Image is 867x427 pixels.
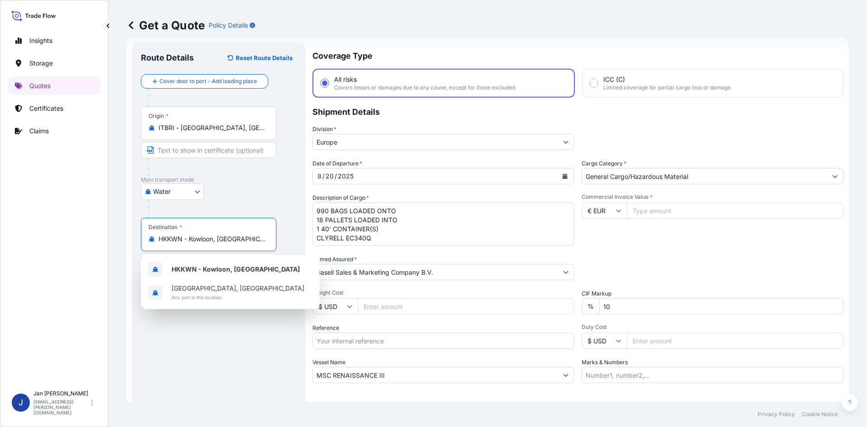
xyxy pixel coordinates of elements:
[558,169,572,183] button: Calendar
[582,289,611,298] label: CIF Markup
[802,411,838,418] p: Cookie Notice
[603,84,731,91] span: Limited coverage for partial cargo loss or damage
[172,265,300,273] b: HKKWN - Kowloon, [GEOGRAPHIC_DATA]
[312,324,339,333] label: Reference
[312,289,574,296] span: Freight Cost
[322,171,325,182] div: /
[334,75,357,84] span: All risks
[312,358,345,367] label: Vessel Name
[172,284,304,293] span: [GEOGRAPHIC_DATA], [GEOGRAPHIC_DATA]
[627,333,844,349] input: Enter amount
[126,18,205,33] p: Get a Quote
[159,77,257,86] span: Cover door to port - Add loading place
[558,367,574,383] button: Show suggestions
[172,293,304,302] span: Any port in this location
[558,134,574,150] button: Show suggestions
[149,113,168,120] div: Origin
[335,171,337,182] div: /
[313,134,558,150] input: Type to search division
[149,224,182,231] div: Destination
[312,159,362,168] span: Date of Departure
[141,52,194,63] p: Route Details
[582,358,628,367] label: Marks & Numbers
[141,253,276,269] input: Text to appear on certificate
[317,171,322,182] div: month,
[758,411,795,418] p: Privacy Policy
[325,171,335,182] div: day,
[236,53,293,62] p: Reset Route Details
[313,367,558,383] input: Type to search vessel name or IMO
[627,202,844,219] input: Type amount
[582,168,827,184] input: Select a commodity type
[599,298,844,314] input: Enter percentage
[313,264,558,280] input: Full name
[29,104,63,113] p: Certificates
[33,390,89,397] p: Jan [PERSON_NAME]
[312,202,574,246] textarea: 990 BAGS LOADED ONTO 18 PALLETS LOADED INTO 1 40' CONTAINER(S) CLYRELL EC340Q
[29,36,52,45] p: Insights
[358,298,574,314] input: Enter amount
[312,401,844,408] p: Letter of Credit
[582,324,844,331] span: Duty Cost
[582,159,626,168] label: Cargo Category
[312,255,357,264] label: Named Assured
[158,123,265,132] input: Origin
[582,193,844,201] span: Commercial Invoice Value
[312,42,844,69] p: Coverage Type
[827,168,843,184] button: Show suggestions
[312,193,369,202] label: Description of Cargo
[141,142,276,158] input: Text to appear on certificate
[582,298,599,314] div: %
[141,183,204,200] button: Select transport
[558,264,574,280] button: Show suggestions
[29,127,49,136] p: Claims
[29,81,51,90] p: Quotes
[141,255,320,309] div: Show suggestions
[312,98,844,125] p: Shipment Details
[29,59,53,68] p: Storage
[334,84,515,91] span: Covers losses or damages due to any cause, except for those excluded
[312,125,336,134] label: Division
[603,75,625,84] span: ICC (C)
[158,235,265,244] input: Destination
[337,171,354,182] div: year,
[582,367,844,383] input: Number1, number2,...
[312,333,574,349] input: Your internal reference
[19,398,23,407] span: J
[33,399,89,415] p: [EMAIL_ADDRESS][PERSON_NAME][DOMAIN_NAME]
[153,187,171,196] span: Water
[209,21,248,30] p: Policy Details
[141,176,296,183] p: Main transport mode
